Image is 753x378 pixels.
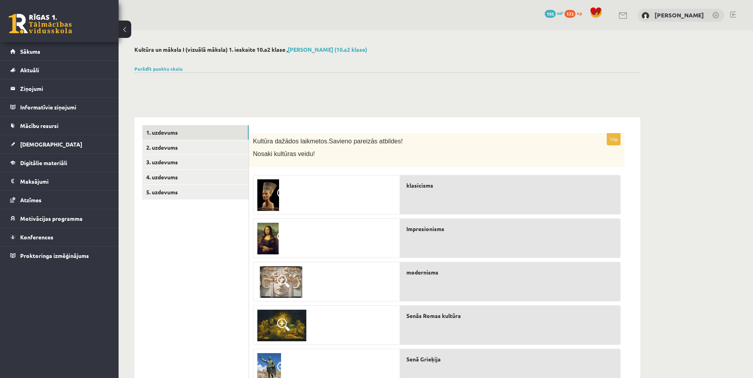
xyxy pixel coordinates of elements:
a: Parādīt punktu skalu [134,66,183,72]
a: Mācību resursi [10,117,109,135]
a: Aktuāli [10,61,109,79]
legend: Ziņojumi [20,79,109,98]
a: Digitālie materiāli [10,154,109,172]
span: Motivācijas programma [20,215,83,222]
a: Proktoringa izmēģinājums [10,246,109,265]
a: 4. uzdevums [142,170,249,184]
span: Atzīmes [20,196,42,203]
p: 10p [607,133,621,145]
span: Proktoringa izmēģinājums [20,252,89,259]
a: [PERSON_NAME] [655,11,704,19]
span: Konferences [20,233,53,241]
span: xp [577,10,582,16]
img: 9.jpg [257,266,305,298]
a: 1. uzdevums [142,125,249,140]
span: Senā Grieķija [406,355,441,363]
img: 4.jpg [257,179,279,211]
img: Ņikita Ņemiro [642,12,649,20]
span: [DEMOGRAPHIC_DATA] [20,141,82,148]
span: Kultūra dažādos laikmetos. [253,138,329,145]
a: Motivācijas programma [10,209,109,228]
a: Konferences [10,228,109,246]
a: Rīgas 1. Tālmācības vidusskola [9,14,72,34]
span: klasicisms [406,181,433,190]
span: mP [557,10,563,16]
a: 5. uzdevums [142,185,249,199]
a: Atzīmes [10,191,109,209]
span: Savieno pareizās atbildes! [329,138,403,145]
a: Maksājumi [10,172,109,190]
a: [PERSON_NAME] (10.a2 klase) [288,46,367,53]
span: modernisms [406,268,438,276]
span: Mācību resursi [20,122,59,129]
a: Informatīvie ziņojumi [10,98,109,116]
span: 173 [564,10,576,18]
a: 193 mP [545,10,563,16]
span: Senās Romas kultūra [406,312,461,320]
span: Digitālie materiāli [20,159,67,166]
h2: Kultūra un māksla I (vizuālā māksla) 1. ieskaite 10.a2 klase , [134,46,640,53]
span: Nosaki kultūras veidu! [253,150,315,157]
legend: Maksājumi [20,172,109,190]
a: Sākums [10,42,109,60]
span: Aktuāli [20,66,39,73]
span: Impresionisms [406,225,444,233]
a: 3. uzdevums [142,155,249,169]
span: Sākums [20,48,40,55]
a: Ziņojumi [10,79,109,98]
a: [DEMOGRAPHIC_DATA] [10,135,109,153]
a: 2. uzdevums [142,140,249,155]
img: 1.jpg [257,223,279,254]
span: 193 [545,10,556,18]
a: 173 xp [564,10,586,16]
legend: Informatīvie ziņojumi [20,98,109,116]
img: 6.jpg [257,310,306,341]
